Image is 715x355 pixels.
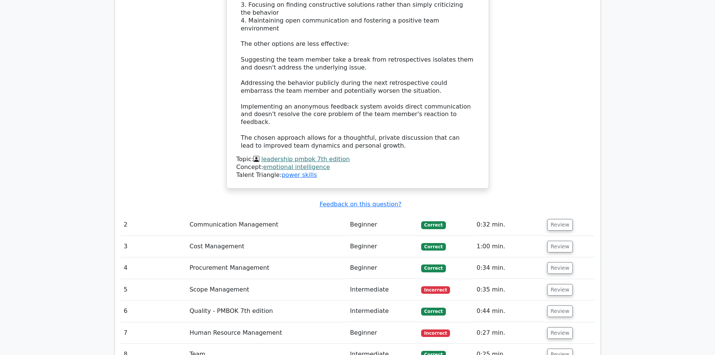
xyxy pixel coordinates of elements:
td: Scope Management [187,279,347,301]
td: Intermediate [347,301,418,322]
td: Communication Management [187,214,347,236]
div: Talent Triangle: [236,156,479,179]
td: 0:44 min. [474,301,544,322]
a: power skills [281,171,317,178]
button: Review [547,241,573,252]
button: Review [547,305,573,317]
td: Beginner [347,322,418,344]
a: emotional intelligence [263,163,330,171]
td: 0:34 min. [474,257,544,279]
td: 0:27 min. [474,322,544,344]
td: 0:35 min. [474,279,544,301]
a: Feedback on this question? [319,201,401,208]
td: Beginner [347,257,418,279]
td: 5 [121,279,187,301]
td: 0:32 min. [474,214,544,236]
span: Correct [421,221,446,229]
td: Procurement Management [187,257,347,279]
div: Concept: [236,163,479,171]
td: 1:00 min. [474,236,544,257]
td: Beginner [347,236,418,257]
a: leadership pmbok 7th edition [261,156,350,163]
button: Review [547,262,573,274]
td: Quality - PMBOK 7th edition [187,301,347,322]
span: Incorrect [421,286,450,294]
span: Correct [421,264,446,272]
span: Incorrect [421,329,450,337]
td: Cost Management [187,236,347,257]
td: Beginner [347,214,418,236]
button: Review [547,327,573,339]
button: Review [547,284,573,296]
td: 3 [121,236,187,257]
td: 4 [121,257,187,279]
td: Human Resource Management [187,322,347,344]
td: 6 [121,301,187,322]
td: 7 [121,322,187,344]
span: Correct [421,243,446,251]
span: Correct [421,308,446,315]
button: Review [547,219,573,231]
td: Intermediate [347,279,418,301]
div: Topic: [236,156,479,163]
td: 2 [121,214,187,236]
